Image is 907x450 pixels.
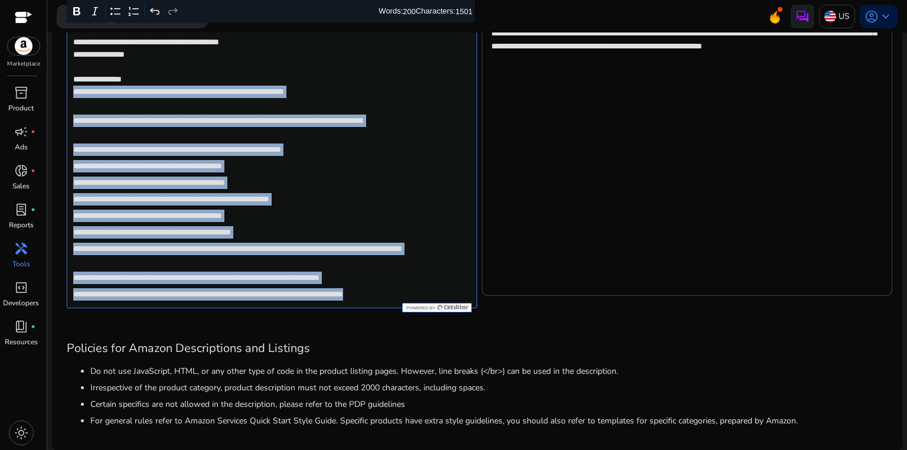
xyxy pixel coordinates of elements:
p: Product [8,103,34,113]
p: Developers [3,298,39,308]
span: fiber_manual_record [31,129,35,134]
p: Marketplace [7,60,40,69]
p: Sales [12,181,30,191]
li: For general rules refer to Amazon Services Quick Start Style Guide. Specific products have extra ... [90,415,888,427]
span: fiber_manual_record [31,207,35,212]
span: handyman [14,242,28,256]
span: fiber_manual_record [31,324,35,329]
span: light_mode [14,426,28,440]
p: US [839,6,850,27]
span: search [66,9,80,24]
span: account_circle [864,9,879,24]
label: 200 [403,6,416,15]
span: book_4 [14,319,28,334]
span: inventory_2 [14,86,28,100]
div: Words: Characters: [379,4,472,19]
img: amazon.svg [8,37,40,55]
li: Do not use JavaScript, HTML, or any other type of code in the product listing pages. However, lin... [90,365,888,377]
h3: Policies for Amazon Descriptions and Listings [67,341,888,356]
p: Resources [5,337,38,347]
p: Reports [9,220,34,230]
li: Certain specifics are not allowed in the description, please refer to the PDP guidelines [90,398,888,410]
li: Irrespective of the product category, product description must not exceed 2000 characters, includ... [90,381,888,394]
span: Powered by [405,305,435,311]
span: keyboard_arrow_down [879,9,893,24]
span: fiber_manual_record [31,168,35,173]
p: Ads [15,142,28,152]
span: lab_profile [14,203,28,217]
span: donut_small [14,164,28,178]
p: Tools [12,259,30,269]
span: campaign [14,125,28,139]
img: us.svg [824,11,836,22]
label: 1501 [455,6,472,15]
span: code_blocks [14,281,28,295]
